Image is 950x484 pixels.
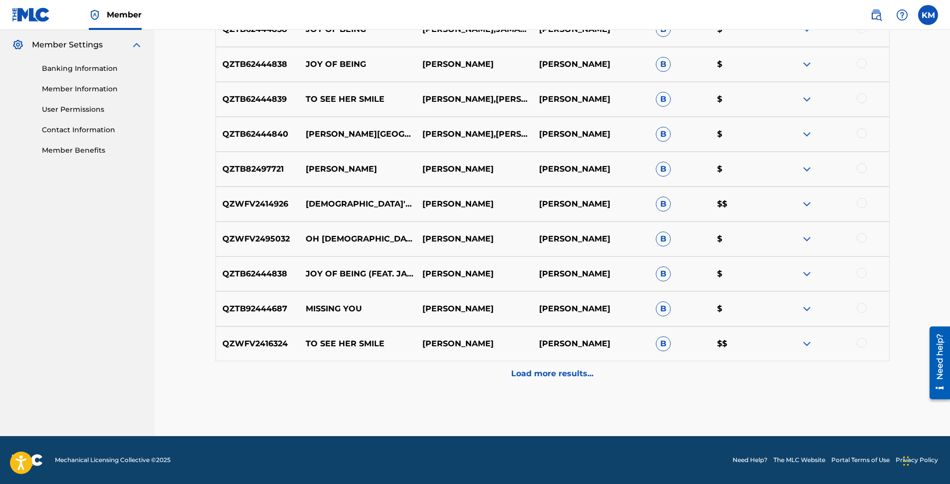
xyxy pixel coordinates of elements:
[107,9,142,20] span: Member
[416,128,533,140] p: [PERSON_NAME],[PERSON_NAME]
[711,338,772,350] p: $$
[533,163,649,175] p: [PERSON_NAME]
[416,338,533,350] p: [PERSON_NAME]
[216,163,300,175] p: QZTB82497721
[711,58,772,70] p: $
[42,63,143,74] a: Banking Information
[733,456,767,465] a: Need Help?
[299,58,416,70] p: JOY OF BEING
[216,233,300,245] p: QZWFV2495032
[12,7,50,22] img: MLC Logo
[216,338,300,350] p: QZWFV2416324
[831,456,890,465] a: Portal Terms of Use
[656,127,671,142] span: B
[656,197,671,212] span: B
[801,233,813,245] img: expand
[416,58,533,70] p: [PERSON_NAME]
[533,93,649,105] p: [PERSON_NAME]
[896,9,908,21] img: help
[773,456,825,465] a: The MLC Website
[711,198,772,210] p: $$
[216,198,300,210] p: QZWFV2414926
[533,268,649,280] p: [PERSON_NAME]
[892,5,912,25] div: Help
[216,128,300,140] p: QZTB62444840
[922,323,950,403] iframe: Resource Center
[12,39,24,51] img: Member Settings
[533,128,649,140] p: [PERSON_NAME]
[533,303,649,315] p: [PERSON_NAME]
[416,268,533,280] p: [PERSON_NAME]
[216,303,300,315] p: QZTB92444687
[299,198,416,210] p: [DEMOGRAPHIC_DATA]'S LOVE
[656,162,671,177] span: B
[711,303,772,315] p: $
[896,456,938,465] a: Privacy Policy
[656,266,671,281] span: B
[55,456,171,465] span: Mechanical Licensing Collective © 2025
[131,39,143,51] img: expand
[216,58,300,70] p: QZTB62444838
[801,338,813,350] img: expand
[918,5,938,25] div: User Menu
[511,368,593,380] p: Load more results...
[32,39,103,51] span: Member Settings
[656,92,671,107] span: B
[903,446,909,476] div: Drag
[533,233,649,245] p: [PERSON_NAME]
[711,128,772,140] p: $
[711,163,772,175] p: $
[299,163,416,175] p: [PERSON_NAME]
[299,128,416,140] p: [PERSON_NAME][GEOGRAPHIC_DATA]
[801,163,813,175] img: expand
[656,57,671,72] span: B
[89,9,101,21] img: Top Rightsholder
[533,198,649,210] p: [PERSON_NAME]
[711,233,772,245] p: $
[299,303,416,315] p: MISSING YOU
[42,125,143,135] a: Contact Information
[299,268,416,280] p: JOY OF BEING (FEAT. JAMAN LAWS)
[12,454,43,466] img: logo
[801,93,813,105] img: expand
[801,303,813,315] img: expand
[216,93,300,105] p: QZTB62444839
[416,163,533,175] p: [PERSON_NAME]
[656,336,671,351] span: B
[299,93,416,105] p: TO SEE HER SMILE
[299,233,416,245] p: OH [DEMOGRAPHIC_DATA]
[656,232,671,246] span: B
[801,198,813,210] img: expand
[299,338,416,350] p: TO SEE HER SMILE
[900,436,950,484] iframe: Chat Widget
[656,301,671,316] span: B
[711,93,772,105] p: $
[866,5,886,25] a: Public Search
[416,303,533,315] p: [PERSON_NAME]
[216,268,300,280] p: QZTB62444838
[533,58,649,70] p: [PERSON_NAME]
[801,58,813,70] img: expand
[42,104,143,115] a: User Permissions
[533,338,649,350] p: [PERSON_NAME]
[416,198,533,210] p: [PERSON_NAME]
[711,268,772,280] p: $
[801,268,813,280] img: expand
[42,84,143,94] a: Member Information
[870,9,882,21] img: search
[42,145,143,156] a: Member Benefits
[416,93,533,105] p: [PERSON_NAME],[PERSON_NAME]
[801,128,813,140] img: expand
[416,233,533,245] p: [PERSON_NAME]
